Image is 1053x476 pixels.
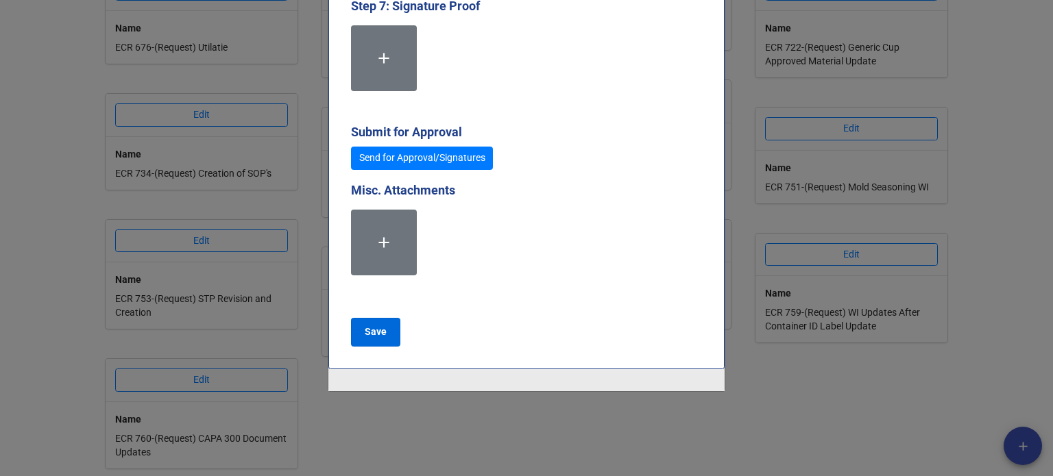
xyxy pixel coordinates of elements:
[351,318,400,347] button: Save
[351,147,493,170] a: Send for Approval/Signatures
[351,181,455,200] label: Misc. Attachments
[351,125,462,139] b: Submit for Approval
[365,325,387,339] b: Save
